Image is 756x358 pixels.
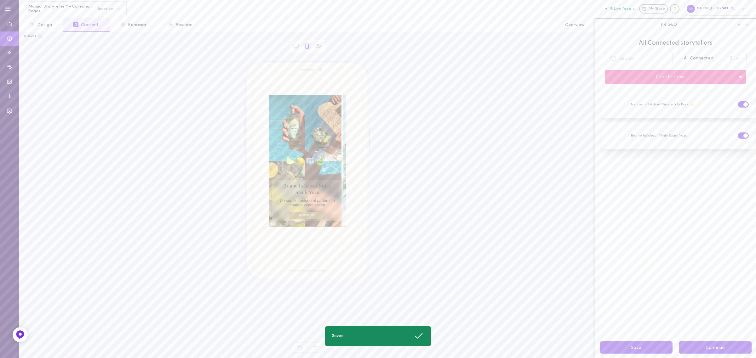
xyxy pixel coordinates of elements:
[605,7,639,11] a: 16 Live Assets
[554,18,595,32] button: Overview
[168,22,173,27] span: 4
[94,7,113,11] span: Inactive
[120,22,125,27] span: 3
[28,4,94,14] span: Manual Storyteller™ - Collection Pages
[730,55,732,62] span: 2
[639,4,668,14] a: My Store
[307,342,323,353] span: Redo
[679,341,752,354] button: Continue
[605,39,747,48] span: All Connected storytellers
[157,18,203,32] button: 4Position
[110,18,157,32] button: 3Behavior
[661,22,677,27] span: FR GEO
[291,342,307,353] span: Undo
[24,34,36,38] div: c-33034
[605,52,673,65] input: Search
[600,341,673,354] button: Save
[274,182,340,196] div: Brume fraîcheur Minty Spark Yuzu
[19,18,63,32] button: 1Design
[670,4,679,14] div: Knowledge center
[684,2,750,15] div: SABON [GEOGRAPHIC_DATA]
[605,70,735,84] button: Create new
[605,7,635,11] button: 16 Live Assets
[649,6,665,12] span: My Store
[63,18,109,32] button: 2Content
[30,22,35,27] span: 1
[684,56,713,61] div: All Connected
[289,212,325,219] a: Je découvre !
[73,22,78,27] span: 2
[332,333,344,339] span: Saved
[15,330,25,339] img: Feedback Button
[278,199,337,208] div: Un souffle tonique et parfumé à chaque vaporisation
[269,224,346,229] div: 1 / 3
